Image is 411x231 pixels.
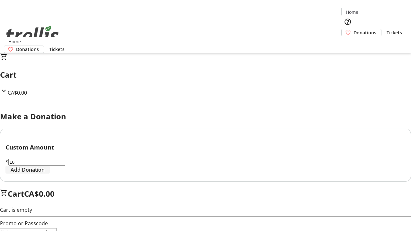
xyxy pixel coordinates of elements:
span: Tickets [387,29,402,36]
span: Donations [354,29,376,36]
a: Home [4,38,25,45]
button: Cart [341,36,354,49]
a: Tickets [381,29,407,36]
span: Home [346,9,358,15]
span: Tickets [49,46,65,53]
input: Donation Amount [8,159,65,166]
a: Home [342,9,362,15]
button: Add Donation [5,166,50,174]
a: Donations [341,29,381,36]
span: Donations [16,46,39,53]
a: Tickets [44,46,70,53]
span: $ [5,158,8,165]
h3: Custom Amount [5,143,406,152]
span: Home [8,38,21,45]
a: Donations [4,46,44,53]
span: Add Donation [11,166,45,174]
button: Help [341,15,354,28]
span: CA$0.00 [24,188,55,199]
span: CA$0.00 [8,89,27,96]
img: Orient E2E Organization C2jr3sMsve's Logo [4,19,61,51]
